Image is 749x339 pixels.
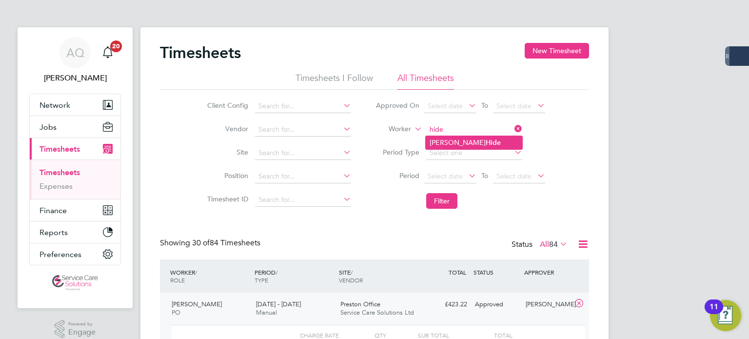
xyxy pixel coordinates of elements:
[255,193,351,207] input: Search for...
[30,199,120,221] button: Finance
[255,276,268,284] span: TYPE
[486,139,501,147] b: Hide
[375,148,419,157] label: Period Type
[496,172,532,180] span: Select date
[39,168,80,177] a: Timesheets
[255,146,351,160] input: Search for...
[420,297,471,313] div: £423.22
[18,27,133,308] nav: Main navigation
[204,148,248,157] label: Site
[255,170,351,183] input: Search for...
[98,37,118,68] a: 20
[192,238,260,248] span: 84 Timesheets
[55,320,96,339] a: Powered byEngage
[471,297,522,313] div: Approved
[30,116,120,138] button: Jobs
[710,307,718,319] div: 11
[256,300,301,308] span: [DATE] - [DATE]
[351,268,353,276] span: /
[428,101,463,110] span: Select date
[30,221,120,243] button: Reports
[195,268,197,276] span: /
[160,238,262,248] div: Showing
[68,328,96,337] span: Engage
[449,268,466,276] span: TOTAL
[66,46,84,59] span: AQ
[204,171,248,180] label: Position
[367,124,411,134] label: Worker
[276,268,277,276] span: /
[39,144,80,154] span: Timesheets
[110,40,122,52] span: 20
[204,195,248,203] label: Timesheet ID
[39,206,67,215] span: Finance
[522,263,572,281] div: APPROVER
[540,239,568,249] label: All
[426,136,522,149] li: [PERSON_NAME]
[471,263,522,281] div: STATUS
[255,100,351,113] input: Search for...
[426,123,522,137] input: Search for...
[39,122,57,132] span: Jobs
[710,300,741,331] button: Open Resource Center, 11 new notifications
[168,263,252,289] div: WORKER
[255,123,351,137] input: Search for...
[192,238,210,248] span: 30 of
[29,275,121,291] a: Go to home page
[204,101,248,110] label: Client Config
[172,300,222,308] span: [PERSON_NAME]
[172,308,180,317] span: PO
[336,263,421,289] div: SITE
[478,99,491,112] span: To
[340,300,380,308] span: Preston Office
[375,171,419,180] label: Period
[29,37,121,84] a: AQ[PERSON_NAME]
[52,275,98,291] img: servicecare-logo-retina.png
[525,43,589,59] button: New Timesheet
[296,72,373,90] li: Timesheets I Follow
[340,308,414,317] span: Service Care Solutions Ltd
[30,138,120,160] button: Timesheets
[39,100,70,110] span: Network
[428,172,463,180] span: Select date
[426,193,457,209] button: Filter
[522,297,572,313] div: [PERSON_NAME]
[39,228,68,237] span: Reports
[339,276,363,284] span: VENDOR
[256,308,277,317] span: Manual
[397,72,454,90] li: All Timesheets
[478,169,491,182] span: To
[252,263,336,289] div: PERIOD
[375,101,419,110] label: Approved On
[160,43,241,62] h2: Timesheets
[426,146,522,160] input: Select one
[204,124,248,133] label: Vendor
[512,238,570,252] div: Status
[170,276,185,284] span: ROLE
[39,181,73,191] a: Expenses
[29,72,121,84] span: Andrew Quinney
[496,101,532,110] span: Select date
[30,243,120,265] button: Preferences
[68,320,96,328] span: Powered by
[30,94,120,116] button: Network
[549,239,558,249] span: 84
[30,160,120,199] div: Timesheets
[39,250,81,259] span: Preferences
